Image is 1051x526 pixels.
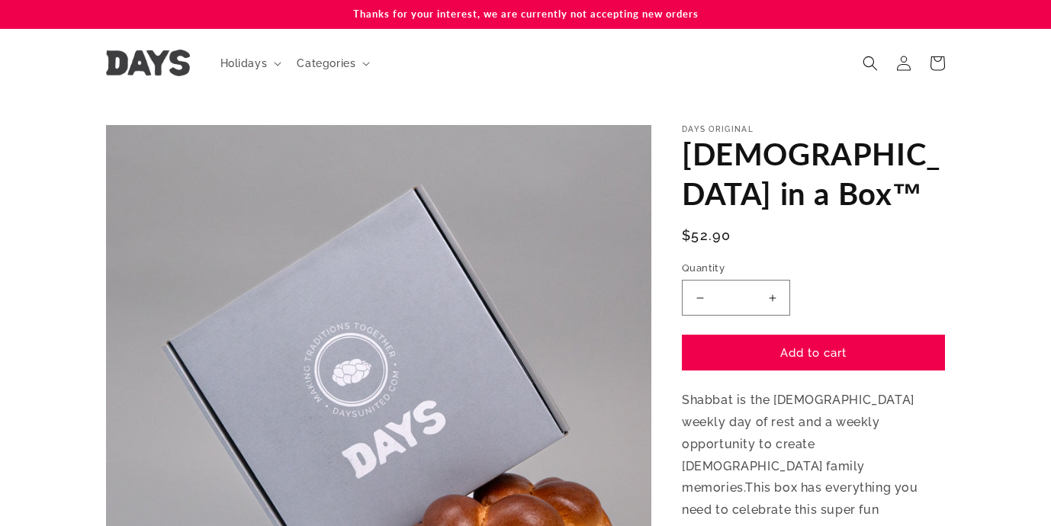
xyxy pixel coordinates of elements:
img: Days United [106,50,190,76]
button: Add to cart [682,335,945,370]
summary: Holidays [211,47,288,79]
h1: [DEMOGRAPHIC_DATA] in a Box™ [682,134,945,213]
span: Categories [297,56,355,70]
summary: Search [853,47,887,80]
span: $52.90 [682,225,731,245]
p: Days Original [682,125,945,134]
span: Holidays [220,56,268,70]
summary: Categories [288,47,376,79]
label: Quantity [682,261,945,276]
